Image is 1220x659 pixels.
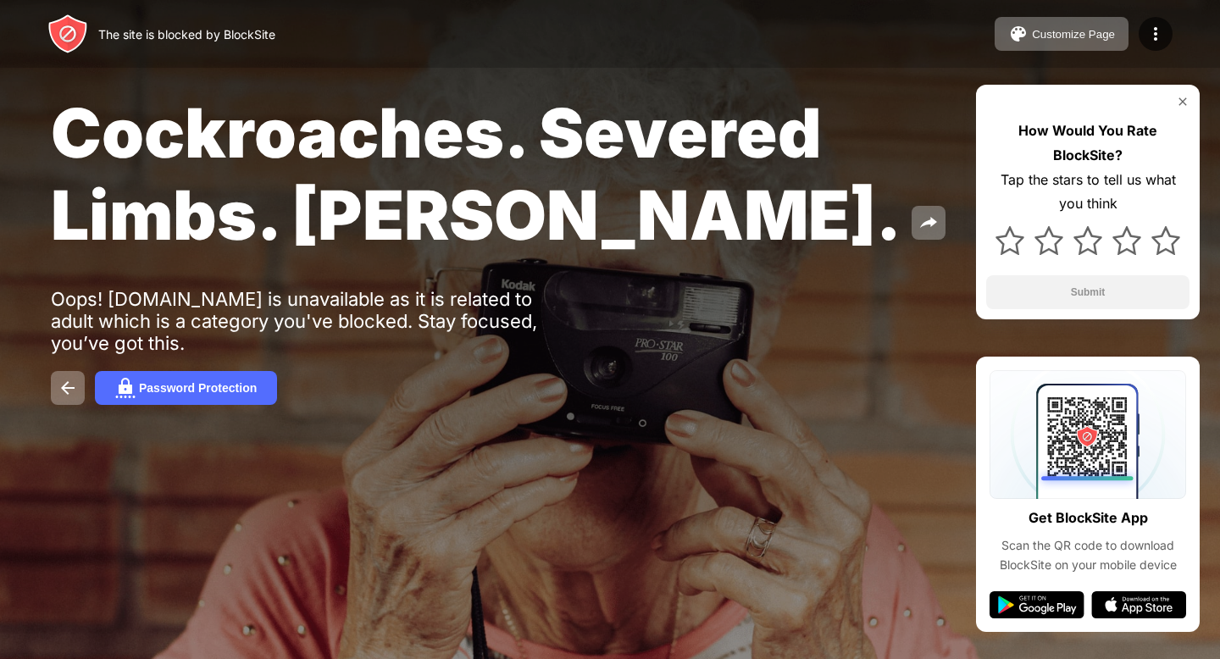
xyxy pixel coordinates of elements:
button: Password Protection [95,371,277,405]
img: pallet.svg [1008,24,1029,44]
div: Scan the QR code to download BlockSite on your mobile device [990,536,1186,574]
img: rate-us-close.svg [1176,95,1189,108]
img: star.svg [1034,226,1063,255]
div: The site is blocked by BlockSite [98,27,275,42]
div: How Would You Rate BlockSite? [986,119,1189,168]
div: Get BlockSite App [1029,506,1148,530]
img: star.svg [1073,226,1102,255]
img: share.svg [918,213,939,233]
img: google-play.svg [990,591,1084,618]
img: star.svg [1151,226,1180,255]
span: Cockroaches. Severed Limbs. [PERSON_NAME]. [51,91,901,256]
button: Submit [986,275,1189,309]
img: app-store.svg [1091,591,1186,618]
img: back.svg [58,378,78,398]
div: Tap the stars to tell us what you think [986,168,1189,217]
div: Oops! [DOMAIN_NAME] is unavailable as it is related to adult which is a category you've blocked. ... [51,288,574,354]
img: header-logo.svg [47,14,88,54]
div: Password Protection [139,381,257,395]
img: star.svg [1112,226,1141,255]
img: menu-icon.svg [1145,24,1166,44]
button: Customize Page [995,17,1128,51]
img: password.svg [115,378,136,398]
img: star.svg [995,226,1024,255]
div: Customize Page [1032,28,1115,41]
